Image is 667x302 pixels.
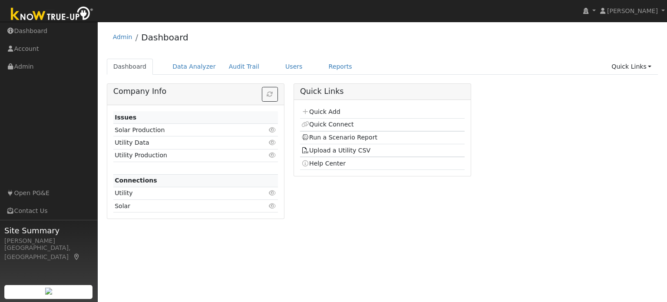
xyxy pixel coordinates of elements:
[301,108,340,115] a: Quick Add
[607,7,658,14] span: [PERSON_NAME]
[301,121,353,128] a: Quick Connect
[166,59,222,75] a: Data Analyzer
[113,124,251,136] td: Solar Production
[269,152,277,158] i: Click to view
[45,288,52,295] img: retrieve
[269,127,277,133] i: Click to view
[301,147,370,154] a: Upload a Utility CSV
[4,225,93,236] span: Site Summary
[113,149,251,162] td: Utility Production
[279,59,309,75] a: Users
[4,243,93,262] div: [GEOGRAPHIC_DATA], [GEOGRAPHIC_DATA]
[113,187,251,199] td: Utility
[269,190,277,196] i: Click to view
[107,59,153,75] a: Dashboard
[300,87,465,96] h5: Quick Links
[141,32,188,43] a: Dashboard
[113,200,251,212] td: Solar
[115,114,136,121] strong: Issues
[113,136,251,149] td: Utility Data
[7,5,98,24] img: Know True-Up
[605,59,658,75] a: Quick Links
[269,139,277,146] i: Click to view
[113,33,132,40] a: Admin
[115,177,157,184] strong: Connections
[222,59,266,75] a: Audit Trail
[322,59,359,75] a: Reports
[301,160,346,167] a: Help Center
[113,87,278,96] h5: Company Info
[4,236,93,246] div: [PERSON_NAME]
[269,203,277,209] i: Click to view
[73,253,81,260] a: Map
[301,134,377,141] a: Run a Scenario Report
